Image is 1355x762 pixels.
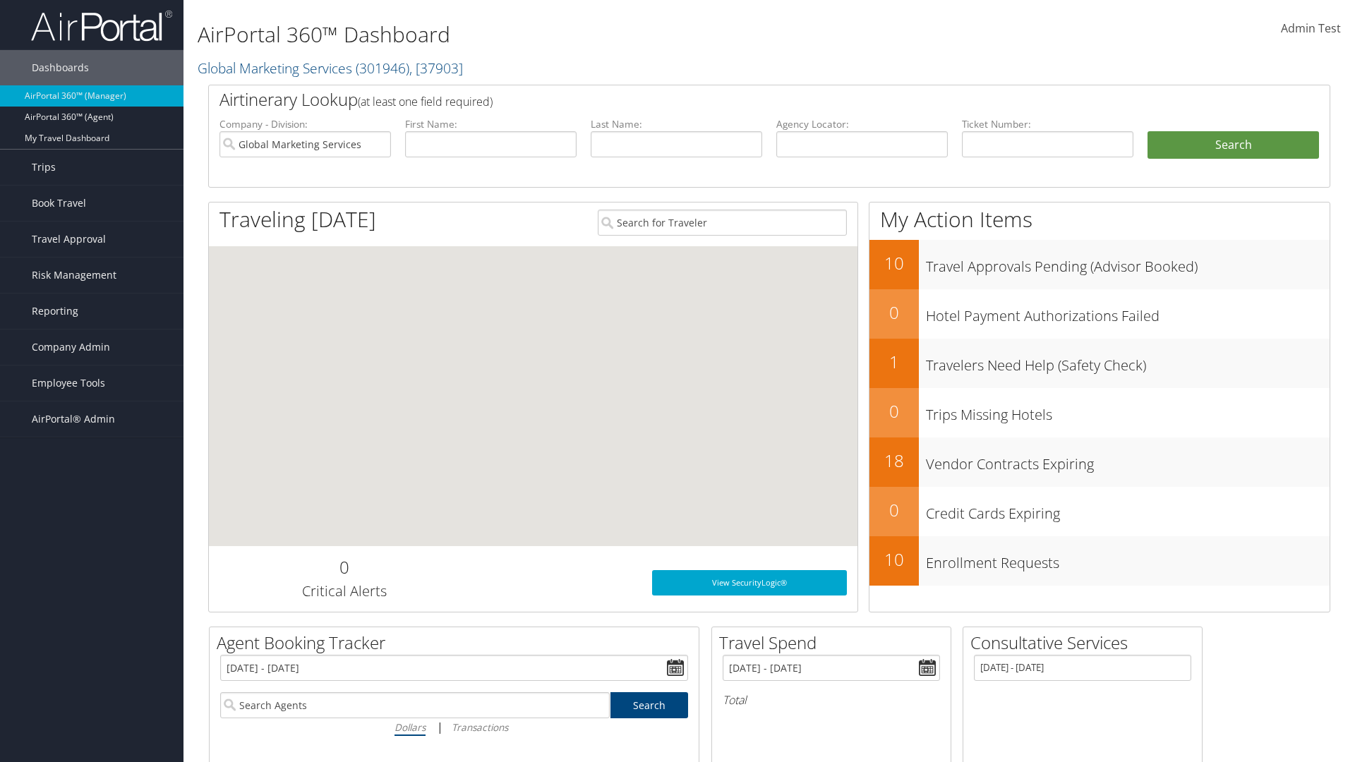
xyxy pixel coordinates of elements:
h3: Credit Cards Expiring [926,497,1330,524]
span: Trips [32,150,56,185]
h6: Total [723,692,940,708]
input: Search Agents [220,692,610,718]
span: Company Admin [32,329,110,365]
a: 0Trips Missing Hotels [869,388,1330,437]
h3: Travel Approvals Pending (Advisor Booked) [926,250,1330,277]
h1: AirPortal 360™ Dashboard [198,20,960,49]
a: Search [610,692,689,718]
h2: 10 [869,251,919,275]
h2: Travel Spend [719,631,951,655]
h2: 0 [219,555,469,579]
h2: 10 [869,548,919,571]
span: Travel Approval [32,222,106,257]
span: Risk Management [32,258,116,293]
a: 10Travel Approvals Pending (Advisor Booked) [869,240,1330,289]
label: Company - Division: [219,117,391,131]
h2: 0 [869,301,919,325]
span: ( 301946 ) [356,59,409,78]
input: Search for Traveler [598,210,847,236]
span: Dashboards [32,50,89,85]
label: Ticket Number: [962,117,1133,131]
span: Employee Tools [32,365,105,401]
span: Admin Test [1281,20,1341,36]
span: , [ 37903 ] [409,59,463,78]
a: 10Enrollment Requests [869,536,1330,586]
a: 18Vendor Contracts Expiring [869,437,1330,487]
span: AirPortal® Admin [32,401,115,437]
a: Admin Test [1281,7,1341,51]
i: Dollars [395,720,426,734]
label: First Name: [405,117,577,131]
h2: 1 [869,350,919,374]
h1: My Action Items [869,205,1330,234]
a: 0Hotel Payment Authorizations Failed [869,289,1330,339]
h3: Critical Alerts [219,581,469,601]
h1: Traveling [DATE] [219,205,376,234]
a: View SecurityLogic® [652,570,847,595]
h3: Trips Missing Hotels [926,398,1330,425]
h2: 0 [869,399,919,423]
span: Book Travel [32,186,86,221]
h2: 0 [869,498,919,522]
i: Transactions [452,720,508,734]
div: | [220,718,688,736]
button: Search [1148,131,1319,159]
h2: 18 [869,449,919,473]
h2: Agent Booking Tracker [217,631,699,655]
h2: Consultative Services [970,631,1202,655]
span: Reporting [32,294,78,329]
img: airportal-logo.png [31,9,172,42]
label: Agency Locator: [776,117,948,131]
a: Global Marketing Services [198,59,463,78]
h3: Vendor Contracts Expiring [926,447,1330,474]
h3: Travelers Need Help (Safety Check) [926,349,1330,375]
a: 1Travelers Need Help (Safety Check) [869,339,1330,388]
span: (at least one field required) [358,94,493,109]
h3: Hotel Payment Authorizations Failed [926,299,1330,326]
label: Last Name: [591,117,762,131]
h2: Airtinerary Lookup [219,87,1226,111]
h3: Enrollment Requests [926,546,1330,573]
a: 0Credit Cards Expiring [869,487,1330,536]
